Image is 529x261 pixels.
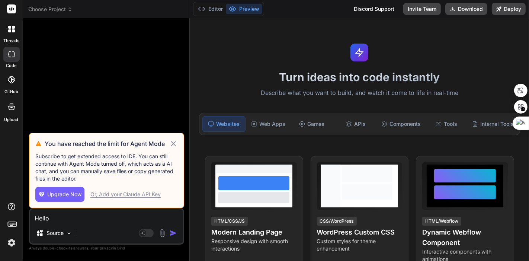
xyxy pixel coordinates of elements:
[422,217,461,226] div: HTML/Webflow
[422,227,508,248] h4: Dynamic Webflow Component
[425,116,468,132] div: Tools
[247,116,289,132] div: Web Apps
[28,6,73,13] span: Choose Project
[211,217,248,226] div: HTML/CSS/JS
[317,227,403,238] h4: WordPress Custom CSS
[334,116,377,132] div: APIs
[378,116,424,132] div: Components
[291,116,333,132] div: Games
[202,116,246,132] div: Websites
[317,238,403,252] p: Custom styles for theme enhancement
[90,191,161,198] div: Or, Add your Claude API Key
[47,229,64,237] p: Source
[469,116,517,132] div: Internal Tools
[211,227,297,238] h4: Modern Landing Page
[35,187,84,202] button: Upgrade Now
[492,3,526,15] button: Deploy
[29,245,184,252] p: Always double-check its answers. Your in Bind
[100,246,113,250] span: privacy
[226,4,262,14] button: Preview
[4,117,19,123] label: Upload
[195,70,525,84] h1: Turn ideas into code instantly
[445,3,487,15] button: Download
[195,4,226,14] button: Editor
[66,230,72,236] img: Pick Models
[195,88,525,98] p: Describe what you want to build, and watch it come to life in real-time
[317,217,357,226] div: CSS/WordPress
[211,238,297,252] p: Responsive design with smooth interactions
[35,153,178,182] p: Subscribe to get extended access to IDE. You can still continue with Agent Mode turned off, which...
[3,38,19,44] label: threads
[403,3,441,15] button: Invite Team
[30,209,183,223] textarea: Hello
[5,236,18,249] img: settings
[158,229,167,238] img: attachment
[349,3,399,15] div: Discord Support
[6,63,17,69] label: code
[4,89,18,95] label: GitHub
[45,139,169,148] h3: You have reached the limit for Agent Mode
[47,191,81,198] span: Upgrade Now
[170,229,177,237] img: icon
